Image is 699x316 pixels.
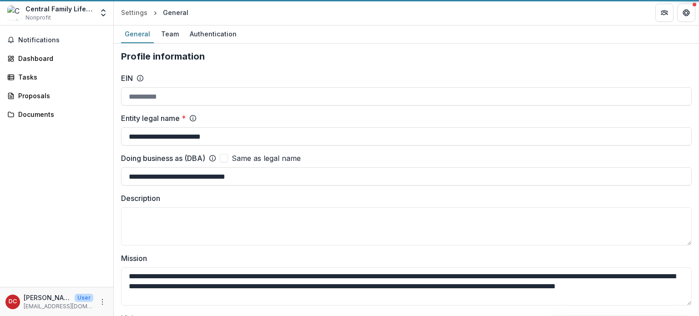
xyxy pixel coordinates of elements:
div: Settings [121,8,147,17]
p: [PERSON_NAME] [24,293,71,302]
div: Documents [18,110,102,119]
label: Doing business as (DBA) [121,153,205,164]
button: Get Help [677,4,695,22]
a: Dashboard [4,51,110,66]
div: General [121,27,154,40]
div: Authentication [186,27,240,40]
button: More [97,296,108,307]
label: EIN [121,73,133,84]
button: Open entity switcher [97,4,110,22]
span: Nonprofit [25,14,51,22]
a: Team [157,25,182,43]
div: Team [157,27,182,40]
nav: breadcrumb [117,6,192,19]
label: Entity legal name [121,113,186,124]
button: Notifications [4,33,110,47]
a: General [121,25,154,43]
a: Settings [117,6,151,19]
p: [EMAIL_ADDRESS][DOMAIN_NAME] [24,302,93,311]
div: General [163,8,188,17]
a: Documents [4,107,110,122]
div: Diadrian Clarke [9,299,17,305]
a: Tasks [4,70,110,85]
h2: Profile information [121,51,692,62]
a: Authentication [186,25,240,43]
div: Dashboard [18,54,102,63]
label: Mission [121,253,686,264]
img: Central Family Life Center [7,5,22,20]
span: Notifications [18,36,106,44]
span: Same as legal name [232,153,301,164]
div: Proposals [18,91,102,100]
div: Central Family Life Center [25,4,93,14]
a: Proposals [4,88,110,103]
div: Tasks [18,72,102,82]
label: Description [121,193,686,204]
p: User [75,294,93,302]
button: Partners [655,4,674,22]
